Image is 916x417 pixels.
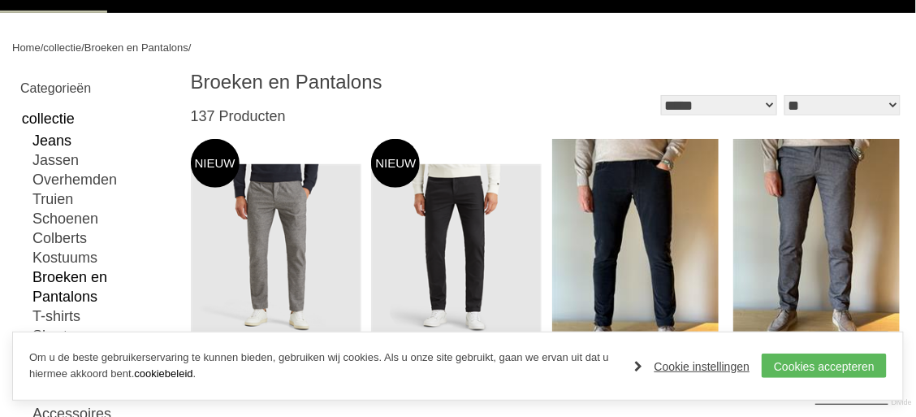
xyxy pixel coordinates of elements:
a: Schoenen [32,209,172,228]
p: Om u de beste gebruikerservaring te kunnen bieden, gebruiken wij cookies. Als u onze site gebruik... [29,350,619,384]
span: / [188,41,192,54]
a: Broeken en Pantalons [84,41,188,54]
a: Shorts [32,326,172,345]
a: cookiebeleid [134,367,192,380]
span: / [41,41,44,54]
h1: Broeken en Pantalons [191,70,547,94]
a: Cookies accepteren [762,354,887,378]
img: Tramarossa Michelangelo Broeken en Pantalons [552,139,719,361]
a: Broeken en Pantalons [32,267,172,306]
a: collectie [43,41,81,54]
a: Jassen [32,150,172,170]
a: Kostuums [32,248,172,267]
img: GARDEUR Bono 416211 Broeken en Pantalons [733,139,900,361]
img: CAST IRON Ctr2510634-9159 Broeken en Pantalons [191,164,361,335]
a: Truien [32,189,172,209]
a: Colberts [32,228,172,248]
span: / [81,41,84,54]
img: CAST IRON Ctr2510600-999 Broeken en Pantalons [371,164,542,335]
a: collectie [20,106,172,131]
a: Home [12,41,41,54]
h2: Categorieën [20,78,172,98]
a: T-shirts [32,306,172,326]
a: Jeans [32,131,172,150]
a: Cookie instellingen [635,354,750,379]
a: Overhemden [32,170,172,189]
span: 137 Producten [191,108,286,124]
